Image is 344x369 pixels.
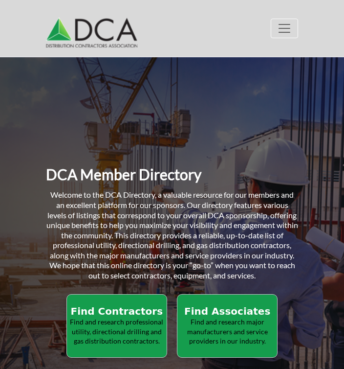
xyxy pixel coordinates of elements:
p: Find and research professional utility, directional drilling and gas distribution contractors. [70,317,164,346]
h2: Find Associates [180,305,274,317]
button: Toggle navigation [271,19,298,38]
button: Find Associates Find and research major manufacturers and service providers in our industry. [177,294,278,358]
h1: DCA Member Directory [46,165,298,184]
button: Find Contractors Find and research professional utility, directional drilling and gas distributio... [66,294,167,358]
h2: Find Contractors [70,305,164,317]
img: Site Logo [46,9,143,48]
p: Find and research major manufacturers and service providers in our industry. [180,317,274,346]
span: Welcome to the DCA Directory, a valuable resource for our members and an excellent platform for o... [46,190,298,280]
